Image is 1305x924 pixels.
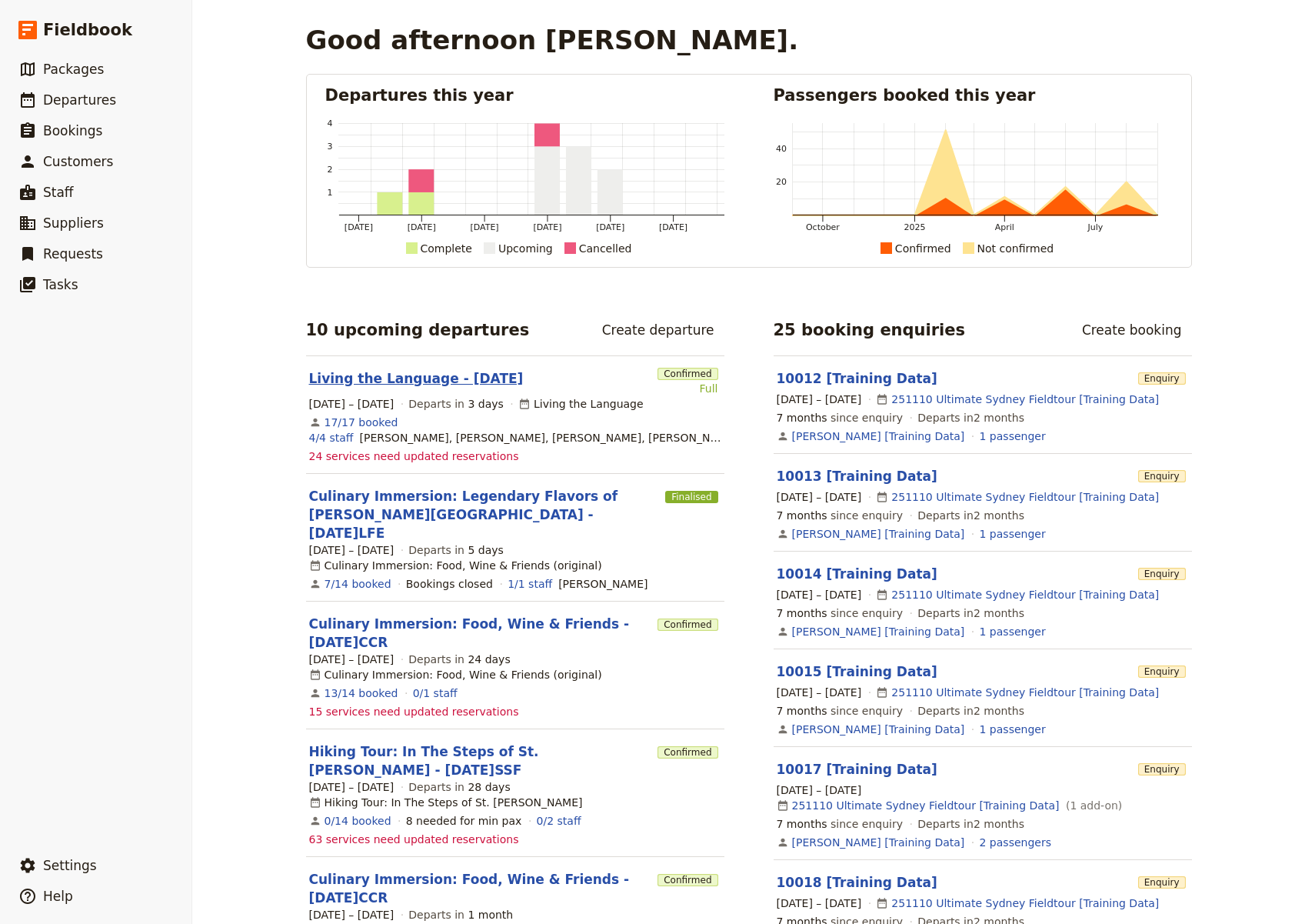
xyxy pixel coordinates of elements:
[792,429,965,444] a: [PERSON_NAME] [Training Data]
[777,392,862,407] span: [DATE] – [DATE]
[657,874,717,886] span: Confirmed
[1138,372,1186,385] span: Enquiry
[777,508,904,523] span: since enquiry
[468,909,513,921] span: 1 month
[43,185,74,200] span: Staff
[408,779,510,795] span: Departs in
[43,92,116,108] span: Departures
[325,84,724,107] h2: Departures this year
[891,896,1159,911] a: 251110 Ultimate Sydney Fieldtour [Training Data]
[43,277,78,292] span: Tasks
[777,875,937,890] a: 10018 [Training Data]
[421,239,472,258] div: Complete
[776,177,787,187] tspan: 20
[777,607,827,619] span: 7 months
[777,782,862,798] span: [DATE] – [DATE]
[917,605,1024,621] span: Departs in 2 months
[777,896,862,911] span: [DATE] – [DATE]
[891,392,1159,407] a: 251110 Ultimate Sydney Fieldtour [Training Data]
[325,813,391,829] a: View the bookings for this departure
[777,605,904,621] span: since enquiry
[777,705,827,717] span: 7 months
[413,685,458,701] a: 0/1 staff
[792,722,965,737] a: [PERSON_NAME] [Training Data]
[774,319,966,342] h2: 25 booking enquiries
[309,832,519,847] span: 63 services need updated reservations
[537,813,581,829] a: 0/2 staff
[980,722,1046,737] a: View the passengers for this booking
[408,542,503,558] span: Departs in
[43,18,132,42] span: Fieldbook
[518,396,644,412] div: Living the Language
[994,222,1014,232] tspan: April
[1138,470,1186,482] span: Enquiry
[309,615,652,652] a: Culinary Immersion: Food, Wine & Friends - [DATE]CCR
[309,396,394,412] span: [DATE] – [DATE]
[360,430,721,445] span: Giulia Massetti, Emma Sarti, Franco Locatelli, Anna Bonavita
[917,508,1024,523] span: Departs in 2 months
[792,526,965,542] a: [PERSON_NAME] [Training Data]
[43,123,102,138] span: Bookings
[977,239,1054,258] div: Not confirmed
[327,188,332,198] tspan: 1
[657,381,717,396] div: Full
[468,544,503,556] span: 5 days
[533,222,561,232] tspan: [DATE]
[309,652,394,667] span: [DATE] – [DATE]
[657,746,717,759] span: Confirmed
[43,246,103,262] span: Requests
[43,858,97,873] span: Settings
[657,368,717,380] span: Confirmed
[777,371,937,386] a: 10012 [Training Data]
[805,222,839,232] tspan: October
[579,239,632,258] div: Cancelled
[777,703,904,719] span: since enquiry
[777,816,904,832] span: since enquiry
[406,813,522,829] div: 8 needed for min pax
[327,118,332,128] tspan: 4
[309,870,652,907] a: Culinary Immersion: Food, Wine & Friends - [DATE]CCR
[792,624,965,639] a: [PERSON_NAME] [Training Data]
[468,398,503,410] span: 3 days
[309,907,394,922] span: [DATE] – [DATE]
[792,835,965,850] a: [PERSON_NAME] [Training Data]
[777,469,937,484] a: 10013 [Training Data]
[306,319,530,342] h2: 10 upcoming departures
[309,779,394,795] span: [DATE] – [DATE]
[407,222,435,232] tspan: [DATE]
[43,62,104,77] span: Packages
[657,619,717,631] span: Confirmed
[498,239,553,258] div: Upcoming
[659,222,687,232] tspan: [DATE]
[774,84,1173,107] h2: Passengers booked this year
[508,576,552,592] a: 1/1 staff
[917,410,1024,425] span: Departs in 2 months
[43,154,113,169] span: Customers
[917,703,1024,719] span: Departs in 2 months
[558,576,648,592] span: Susy Patrito
[665,491,717,503] span: Finalised
[1072,317,1192,343] a: Create booking
[776,144,787,154] tspan: 40
[309,704,519,719] span: 15 services need updated reservations
[980,429,1046,444] a: View the passengers for this booking
[1138,568,1186,580] span: Enquiry
[777,818,827,830] span: 7 months
[777,412,827,424] span: 7 months
[325,576,391,592] a: View the bookings for this departure
[891,489,1159,505] a: 251110 Ultimate Sydney Fieldtour [Training Data]
[777,489,862,505] span: [DATE] – [DATE]
[309,542,394,558] span: [DATE] – [DATE]
[777,664,937,679] a: 10015 [Training Data]
[309,558,602,573] div: Culinary Immersion: Food, Wine & Friends (original)
[1138,763,1186,776] span: Enquiry
[468,653,510,665] span: 24 days
[309,667,602,682] div: Culinary Immersion: Food, Wine & Friends (original)
[309,487,660,542] a: Culinary Immersion: Legendary Flavors of [PERSON_NAME][GEOGRAPHIC_DATA] - [DATE]LFE
[309,795,583,810] div: Hiking Tour: In The Steps of St. [PERSON_NAME]
[309,430,354,445] a: 4/4 staff
[777,685,862,700] span: [DATE] – [DATE]
[1062,798,1122,813] span: ( 1 add-on )
[980,526,1046,542] a: View the passengers for this booking
[325,685,398,701] a: View the bookings for this departure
